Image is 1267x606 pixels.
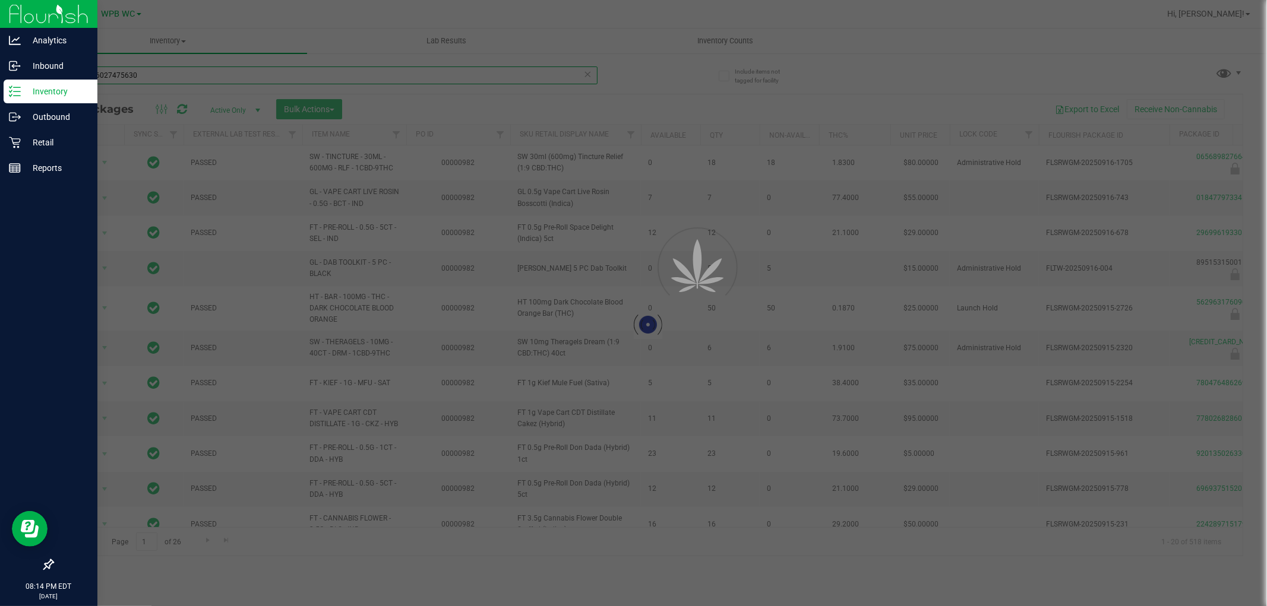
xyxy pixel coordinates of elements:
[12,511,48,547] iframe: Resource center
[21,59,92,73] p: Inbound
[21,161,92,175] p: Reports
[9,60,21,72] inline-svg: Inbound
[21,110,92,124] p: Outbound
[9,85,21,97] inline-svg: Inventory
[21,33,92,47] p: Analytics
[21,135,92,150] p: Retail
[9,111,21,123] inline-svg: Outbound
[21,84,92,99] p: Inventory
[9,162,21,174] inline-svg: Reports
[9,137,21,148] inline-svg: Retail
[5,592,92,601] p: [DATE]
[5,581,92,592] p: 08:14 PM EDT
[9,34,21,46] inline-svg: Analytics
